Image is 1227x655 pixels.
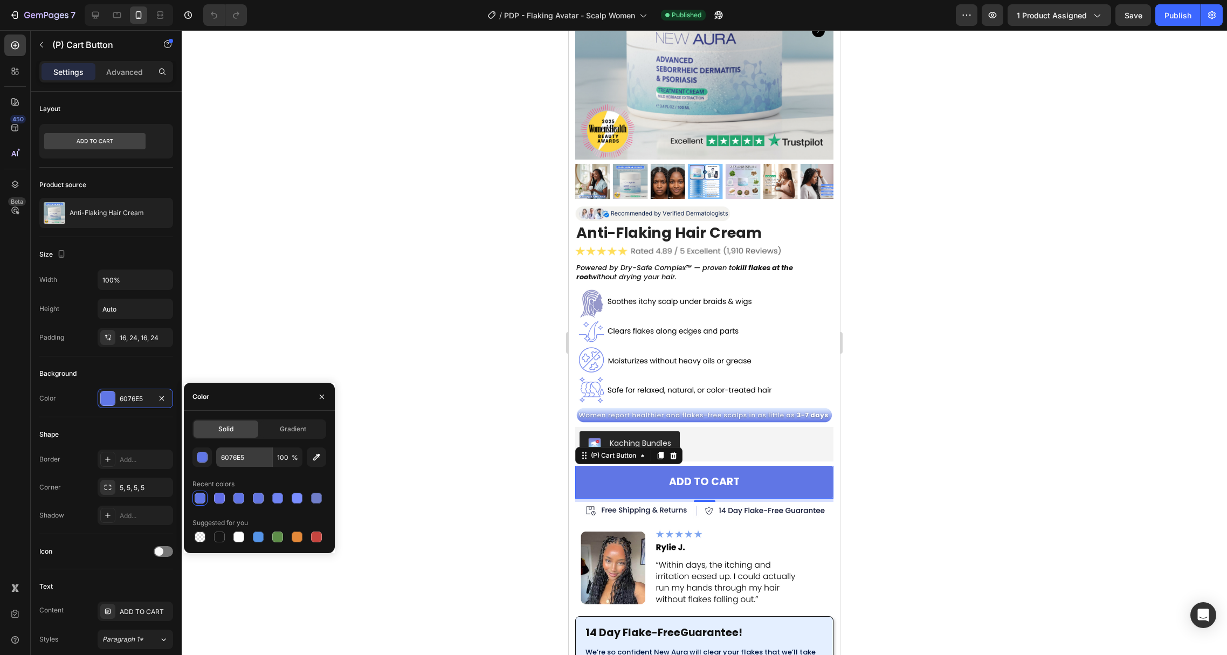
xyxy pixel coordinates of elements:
span: 1 product assigned [1017,10,1087,21]
img: product feature img [44,202,65,224]
button: Save [1115,4,1151,26]
img: KachingBundles.png [19,408,32,420]
span: Save [1125,11,1142,20]
button: Publish [1155,4,1201,26]
h2: 14 Day Flake-Free [16,595,256,611]
button: Kaching Bundles [11,401,111,427]
span: Published [672,10,701,20]
div: Background [39,369,77,378]
div: Size [39,247,68,262]
div: 450 [10,115,26,123]
div: (P) Cart Button [20,420,70,430]
p: Advanced [106,66,143,78]
button: 1 product assigned [1008,4,1111,26]
img: gempages_562294279301497736-39cf2c05-0f30-40c5-8384-d88a631f387d.png [6,257,239,373]
input: Eg: FFFFFF [216,447,272,467]
h2: Anti-Flaking Hair Cream [6,193,265,212]
div: Content [39,605,64,615]
span: Solid [218,424,233,434]
img: gempages_562294279301497736-c1a291f2-8b39-48d1-bf5e-dd816a99c75a.png [6,377,265,393]
div: Recent colors [192,479,235,489]
div: Product source [39,180,86,190]
p: Settings [53,66,84,78]
div: Add... [120,455,170,465]
h2: To enrich screen reader interactions, please activate Accessibility in Grammarly extension settings [6,232,265,253]
img: gempages_562294279301497736-b1fdc06e-a0a0-4d85-95d0-9dfd9af12ec8.png [6,215,213,227]
div: Layout [39,104,60,114]
img: gempages_562294279301497736-2bc62598-0256-49c6-869f-140db7bc8121.png [6,495,239,580]
span: Paragraph 1* [102,635,143,644]
div: Color [192,392,209,402]
button: ADD TO CART [6,436,265,468]
p: Anti-Flaking Hair Cream [70,209,144,217]
strong: kill flakes at the root [8,232,224,252]
div: Beta [8,197,26,206]
div: Suggested for you [192,518,248,528]
div: Icon [39,547,52,556]
strong: Guarantee! [112,595,174,610]
div: ADD TO CART [120,607,170,617]
div: Width [39,275,57,285]
div: Padding [39,333,64,342]
div: Color [39,394,56,403]
button: 7 [4,4,80,26]
div: Corner [39,482,61,492]
div: Undo/Redo [203,4,247,26]
p: (P) Cart Button [52,38,144,51]
p: Powered by Dry-Safe Complex™ — proven to without drying your hair. [8,233,264,252]
div: Styles [39,635,58,644]
span: / [499,10,502,21]
span: Gradient [280,424,306,434]
span: PDP - Flaking Avatar - Scalp Women [504,10,635,21]
div: Border [39,454,60,464]
div: Add... [120,511,170,521]
img: gempages_562294279301497736-1444a995-b9ee-43d6-8da1-55efa46dc24f.png [6,472,265,489]
div: Text [39,582,53,591]
p: 7 [71,9,75,22]
div: Kaching Bundles [41,408,102,419]
iframe: To enrich screen reader interactions, please activate Accessibility in Grammarly extension settings [569,30,840,655]
input: Auto [98,270,173,289]
div: 6076E5 [120,394,151,404]
input: Auto [98,299,173,319]
button: Paragraph 1* [98,630,173,649]
div: 16, 24, 16, 24 [120,333,170,343]
div: 5, 5, 5, 5 [120,483,170,493]
div: Height [39,304,59,314]
div: Shadow [39,511,64,520]
div: Open Intercom Messenger [1190,602,1216,628]
div: ADD TO CART [100,444,171,460]
span: % [292,453,298,463]
img: gempages_562294279301497736-3e8dc71a-7d2e-435c-ba54-1398c5656dc6.png [6,176,161,191]
div: Publish [1164,10,1191,21]
div: Shape [39,430,59,439]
